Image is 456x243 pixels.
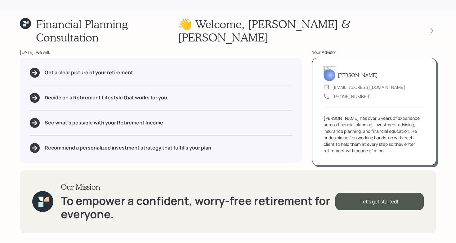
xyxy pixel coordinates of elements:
[45,95,167,101] h5: Decide on a Retirement Lifestyle that works for you
[45,145,211,151] h5: Recommend a personalized investment strategy that fulfills your plan
[45,120,163,126] h5: See what's possible with your Retirement Income
[45,70,133,76] h5: Get a clear picture of your retirement
[338,72,378,78] h5: [PERSON_NAME]
[61,183,335,192] h3: Our Mission
[335,193,424,210] div: Let's get started!
[61,194,335,221] h1: To empower a confident, worry-free retirement for everyone.
[36,17,178,44] h1: Financial Planning Consultation
[312,49,436,55] div: Your Advisor
[20,49,302,55] div: [DATE], we will:
[332,84,405,90] div: [EMAIL_ADDRESS][DOMAIN_NAME]
[178,17,416,44] h1: 👋 Welcome , [PERSON_NAME] & [PERSON_NAME]
[324,115,425,154] div: [PERSON_NAME] has over 5 years of experience across financial planning, investment advising, insu...
[332,93,371,100] div: [PHONE_NUMBER]
[324,66,335,81] img: michael-russo-headshot.png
